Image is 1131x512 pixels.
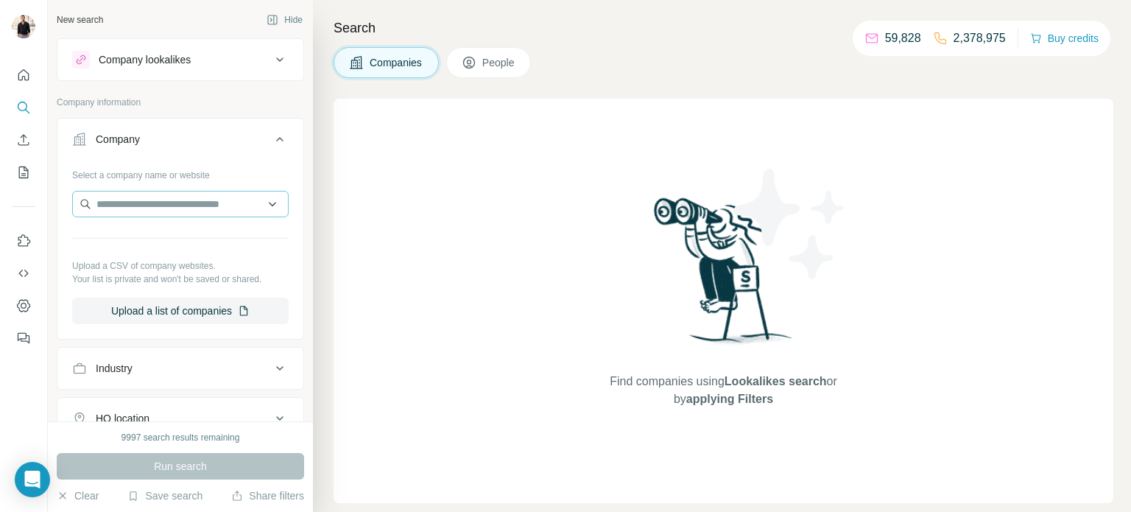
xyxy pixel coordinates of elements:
[72,298,289,324] button: Upload a list of companies
[57,122,303,163] button: Company
[15,462,50,497] div: Open Intercom Messenger
[12,15,35,38] img: Avatar
[370,55,423,70] span: Companies
[12,94,35,121] button: Search
[121,431,240,444] div: 9997 search results remaining
[725,375,827,387] span: Lookalikes search
[231,488,304,503] button: Share filters
[482,55,516,70] span: People
[72,273,289,286] p: Your list is private and won't be saved or shared.
[12,292,35,319] button: Dashboard
[605,373,841,408] span: Find companies using or by
[12,62,35,88] button: Quick start
[99,52,191,67] div: Company lookalikes
[647,194,800,358] img: Surfe Illustration - Woman searching with binoculars
[12,260,35,287] button: Use Surfe API
[724,158,856,290] img: Surfe Illustration - Stars
[57,13,103,27] div: New search
[57,351,303,386] button: Industry
[72,163,289,182] div: Select a company name or website
[96,361,133,376] div: Industry
[256,9,313,31] button: Hide
[72,259,289,273] p: Upload a CSV of company websites.
[96,132,140,147] div: Company
[1030,28,1099,49] button: Buy credits
[57,488,99,503] button: Clear
[127,488,202,503] button: Save search
[334,18,1113,38] h4: Search
[57,401,303,436] button: HQ location
[954,29,1006,47] p: 2,378,975
[12,127,35,153] button: Enrich CSV
[686,393,773,405] span: applying Filters
[57,96,304,109] p: Company information
[12,325,35,351] button: Feedback
[57,42,303,77] button: Company lookalikes
[12,159,35,186] button: My lists
[885,29,921,47] p: 59,828
[96,411,149,426] div: HQ location
[12,228,35,254] button: Use Surfe on LinkedIn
